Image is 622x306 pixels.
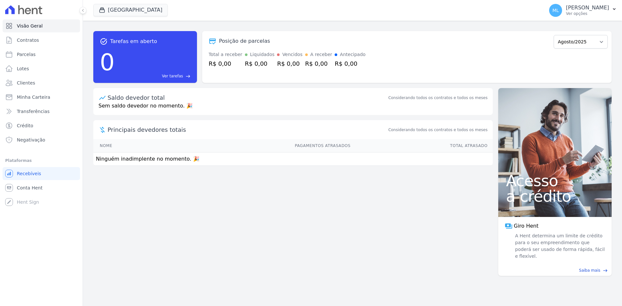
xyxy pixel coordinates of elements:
[3,76,80,89] a: Clientes
[5,157,77,164] div: Plataformas
[17,37,39,43] span: Contratos
[108,93,387,102] div: Saldo devedor total
[3,91,80,104] a: Minha Carteira
[100,38,108,45] span: task_alt
[3,48,80,61] a: Parcelas
[3,62,80,75] a: Lotes
[351,139,493,153] th: Total Atrasado
[110,38,157,45] span: Tarefas em aberto
[514,232,605,260] span: A Hent determina um limite de crédito para o seu empreendimento que poderá ser usado de forma ráp...
[514,222,538,230] span: Giro Hent
[17,65,29,72] span: Lotes
[552,8,559,13] span: ML
[3,181,80,194] a: Conta Hent
[3,34,80,47] a: Contratos
[3,19,80,32] a: Visão Geral
[282,51,302,58] div: Vencidos
[506,173,604,188] span: Acesso
[17,51,36,58] span: Parcelas
[17,23,43,29] span: Visão Geral
[93,102,493,115] p: Sem saldo devedor no momento. 🎉
[506,188,604,204] span: a crédito
[17,108,50,115] span: Transferências
[100,45,115,79] div: 0
[186,74,190,79] span: east
[209,59,242,68] div: R$ 0,00
[388,127,488,133] span: Considerando todos os contratos e todos os meses
[340,51,365,58] div: Antecipado
[108,125,387,134] span: Principais devedores totais
[566,5,609,11] p: [PERSON_NAME]
[17,137,45,143] span: Negativação
[93,153,493,166] td: Ninguém inadimplente no momento. 🎉
[162,73,183,79] span: Ver tarefas
[3,133,80,146] a: Negativação
[93,139,165,153] th: Nome
[3,167,80,180] a: Recebíveis
[17,80,35,86] span: Clientes
[579,267,600,273] span: Saiba mais
[3,105,80,118] a: Transferências
[305,59,332,68] div: R$ 0,00
[17,122,33,129] span: Crédito
[502,267,608,273] a: Saiba mais east
[388,95,488,101] div: Considerando todos os contratos e todos os meses
[17,170,41,177] span: Recebíveis
[566,11,609,16] p: Ver opções
[17,94,50,100] span: Minha Carteira
[245,59,275,68] div: R$ 0,00
[209,51,242,58] div: Total a receber
[310,51,332,58] div: A receber
[219,37,270,45] div: Posição de parcelas
[250,51,275,58] div: Liquidados
[17,185,42,191] span: Conta Hent
[277,59,302,68] div: R$ 0,00
[603,268,608,273] span: east
[165,139,351,153] th: Pagamentos Atrasados
[335,59,365,68] div: R$ 0,00
[117,73,190,79] a: Ver tarefas east
[93,4,168,16] button: [GEOGRAPHIC_DATA]
[3,119,80,132] a: Crédito
[544,1,622,19] button: ML [PERSON_NAME] Ver opções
